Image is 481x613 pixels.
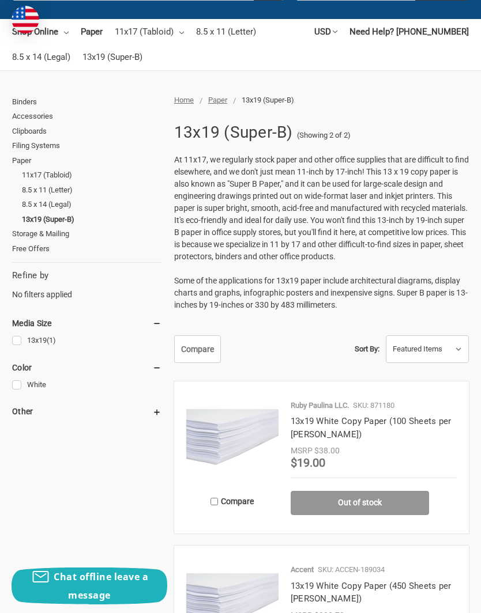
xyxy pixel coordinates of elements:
[291,456,325,470] span: $19.00
[82,44,142,70] a: 13x19 (Super-B)
[174,335,221,363] a: Compare
[12,6,39,33] img: duty and tax information for United States
[291,581,452,604] a: 13x19 White Copy Paper (450 Sheets per [PERSON_NAME])
[186,492,279,511] label: Compare
[12,269,161,300] div: No filters applied
[291,491,429,515] a: Out of stock
[186,393,279,486] img: 13x19 White Copy Paper (100 Sheets per Ream)
[350,19,469,44] a: Need Help? [PHONE_NUMBER]
[174,276,468,309] span: Some of the applications for 13x19 paper include architectural diagrams, display charts and graph...
[47,336,56,345] span: (1)
[12,404,161,418] h5: Other
[291,564,314,576] p: Accent
[386,582,481,613] iframe: Google Customer Reviews
[291,416,452,440] a: 13x19 White Copy Paper (100 Sheets per [PERSON_NAME])
[318,564,385,576] p: SKU: ACCEN-189034
[12,226,161,241] a: Storage & Mailing
[22,183,161,198] a: 8.5 x 11 (Letter)
[12,316,161,330] h5: Media Size
[54,570,148,601] span: Chat offline leave a message
[291,445,313,457] div: MSRP
[12,138,161,153] a: Filing Systems
[22,197,161,212] a: 8.5 x 14 (Legal)
[22,168,161,183] a: 11x17 (Tabloid)
[174,96,194,104] a: Home
[12,377,161,393] a: White
[297,130,351,141] span: (Showing 2 of 2)
[12,109,161,124] a: Accessories
[12,567,167,604] button: Chat offline leave a message
[208,96,227,104] a: Paper
[12,153,161,168] a: Paper
[12,19,69,44] a: Shop Online
[115,19,184,44] a: 11x17 (Tabloid)
[12,333,161,349] a: 13x19
[314,446,340,455] span: $38.00
[196,19,256,44] a: 8.5 x 11 (Letter)
[353,400,394,411] p: SKU: 871180
[242,96,294,104] span: 13x19 (Super-B)
[12,241,161,256] a: Free Offers
[12,361,161,374] h5: Color
[174,118,293,147] h1: 13x19 (Super-B)
[211,498,218,505] input: Compare
[291,400,349,411] p: Ruby Paulina LLC.
[355,340,379,358] label: Sort By:
[22,212,161,227] a: 13x19 (Super-B)
[12,94,161,109] a: Binders
[174,155,469,261] span: At 11x17, we regularly stock paper and other office supplies that are difficult to find elsewhere...
[12,269,161,282] h5: Refine by
[314,19,337,44] a: USD
[81,19,103,44] a: Paper
[12,124,161,139] a: Clipboards
[12,44,70,70] a: 8.5 x 14 (Legal)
